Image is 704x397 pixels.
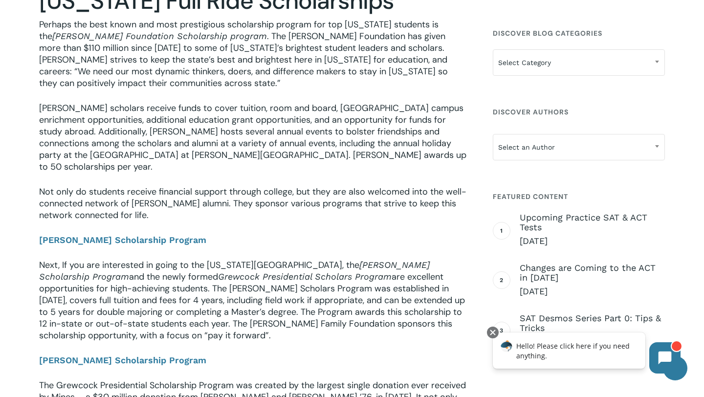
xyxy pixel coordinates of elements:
[52,31,267,41] span: [PERSON_NAME] Foundation Scholarship program
[39,235,206,245] b: [PERSON_NAME] Scholarship Program
[520,235,665,247] span: [DATE]
[520,313,665,333] span: SAT Desmos Series Part 0: Tips & Tricks
[218,271,392,282] span: Grewcock Presidential Scholars Program
[493,134,665,160] span: Select an Author
[520,286,665,297] span: [DATE]
[520,213,665,232] span: Upcoming Practice SAT & ACT Tests
[493,52,664,73] span: Select Category
[39,271,465,341] span: are excellent opportunities for high-achieving students. The [PERSON_NAME] Scholars Program was e...
[493,24,665,42] h4: Discover Blog Categories
[520,263,665,297] a: Changes are Coming to the ACT in [DATE] [DATE]
[39,355,206,365] b: [PERSON_NAME] Scholarship Program
[493,188,665,205] h4: Featured Content
[39,19,439,42] span: Perhaps the best known and most prestigious scholarship program for top [US_STATE] students is the
[483,325,690,383] iframe: Chatbot
[39,186,466,221] span: Not only do students receive financial support through college, but they are also welcomed into t...
[520,313,665,348] a: SAT Desmos Series Part 0: Tips & Tricks [DATE]
[129,271,218,283] span: and the newly formed
[520,263,665,283] span: Changes are Coming to the ACT in [DATE]
[39,30,448,89] span: . The [PERSON_NAME] Foundation has given more than $110 million since [DATE] to some of [US_STATE...
[520,213,665,247] a: Upcoming Practice SAT & ACT Tests [DATE]
[39,234,206,246] a: [PERSON_NAME] Scholarship Program
[39,102,466,173] span: [PERSON_NAME] scholars receive funds to cover tuition, room and board, [GEOGRAPHIC_DATA] campus e...
[493,137,664,157] span: Select an Author
[493,49,665,76] span: Select Category
[39,354,206,366] a: [PERSON_NAME] Scholarship Program
[39,259,359,271] span: Next, If you are interested in going to the [US_STATE][GEOGRAPHIC_DATA], the
[493,103,665,121] h4: Discover Authors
